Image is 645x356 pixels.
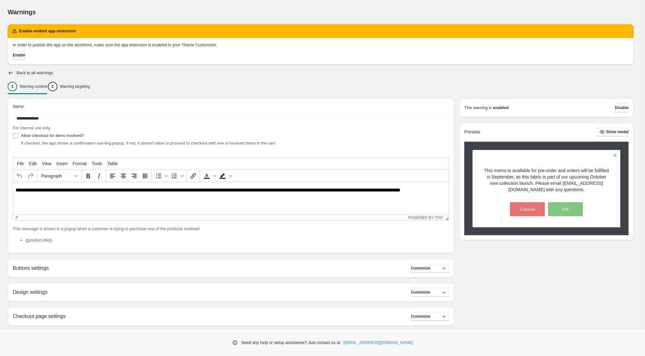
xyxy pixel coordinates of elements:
button: Bold [83,171,94,181]
li: {{product.title}} [25,237,449,243]
span: Show modal [606,129,629,134]
button: Cancel [510,202,545,216]
strong: enabled [493,105,509,111]
span: Edit [29,161,37,166]
div: 2 [48,82,57,91]
p: Warning content [20,84,47,89]
span: Customize [411,266,430,271]
a: [EMAIL_ADDRESS][DOMAIN_NAME] [343,340,413,346]
p: In order to publish the app on the storefront, make sure the app extension is enabled in your The... [13,42,629,48]
button: Customize [411,312,449,321]
div: Bullet list [153,171,169,181]
div: p [16,216,18,220]
button: Justify [140,171,150,181]
a: Powered by Tiny [408,216,444,220]
span: Warnings [8,9,36,16]
button: Enable [13,51,25,60]
span: Disable [615,105,629,110]
h2: Back to all warnings [16,70,53,75]
h2: Enable embed app extension [19,28,76,34]
span: Enable [13,53,25,58]
button: 1Warning content [8,80,47,93]
button: Customize [411,288,449,297]
span: Format [73,161,87,166]
span: Tools [92,161,102,166]
div: Numbered list [169,171,185,181]
span: Allow checkout for items involved? [21,133,84,138]
span: Customize [411,314,430,319]
span: Name [13,104,24,109]
div: Resize [443,215,449,220]
span: Insert [56,161,68,166]
button: Undo [14,171,25,181]
span: If checked, the app shows a confirmation warning popup. If not, it doesn't allow to proceed to ch... [21,141,275,146]
iframe: Rich Text Area [13,182,449,215]
span: Customize [411,290,430,295]
button: Align left [107,171,118,181]
button: Formats [39,171,80,181]
button: Disable [615,103,629,112]
button: OK [548,202,583,216]
button: Customize [411,264,449,273]
button: Show modal [597,127,629,136]
h2: Checkout page settings [13,313,66,319]
button: Redo [25,171,36,181]
button: Italic [94,171,104,181]
button: 2Warning targeting [48,80,90,93]
button: Align center [118,171,129,181]
span: Paragraph [41,173,72,178]
button: Insert/edit link [188,171,199,181]
div: 1 [8,82,17,91]
p: This message is shown in a popup when a customer is trying to purchase one of the products involved: [13,226,449,232]
span: View [42,161,51,166]
p: This warning is [464,105,492,111]
span: File [17,161,24,166]
span: For internal use only. [13,126,51,130]
div: Background color [217,171,233,181]
h2: Buttons settings [13,265,49,271]
button: Align right [129,171,140,181]
div: Text color [201,171,217,181]
p: Warning targeting [60,84,90,89]
h2: Design settings [13,289,47,295]
h2: Preview [464,129,480,135]
span: Table [107,161,118,166]
p: This memo is available for pre-order and orders will be fulfilled in September, as this fabric is... [484,167,609,193]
